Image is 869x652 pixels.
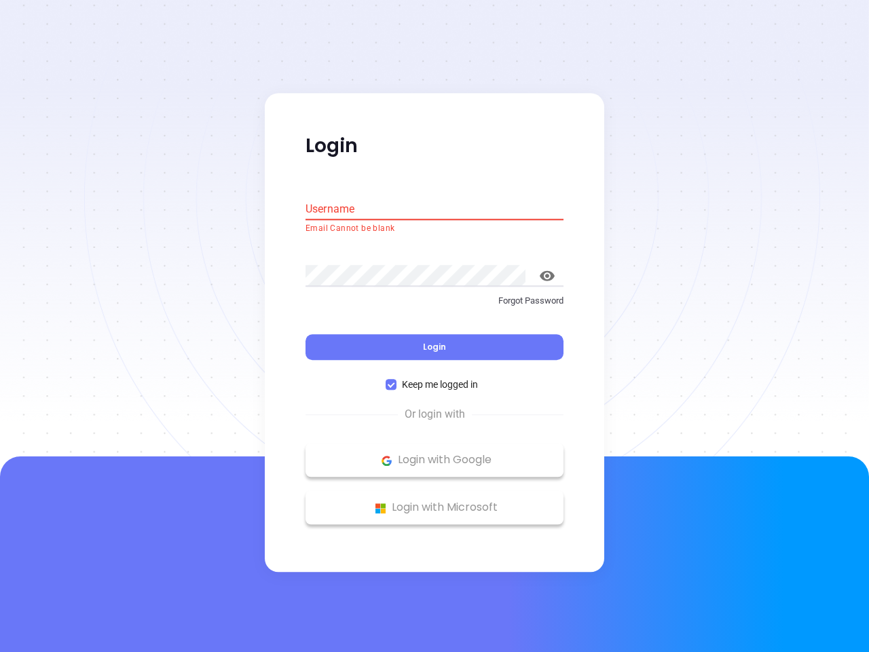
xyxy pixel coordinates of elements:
p: Login [306,134,563,158]
button: Microsoft Logo Login with Microsoft [306,491,563,525]
img: Microsoft Logo [372,500,389,517]
span: Login [423,342,446,353]
img: Google Logo [378,452,395,469]
button: Google Logo Login with Google [306,443,563,477]
p: Login with Google [312,450,557,471]
button: toggle password visibility [531,259,563,292]
span: Keep me logged in [396,378,483,393]
a: Forgot Password [306,294,563,319]
span: Or login with [398,407,472,423]
p: Forgot Password [306,294,563,308]
p: Email Cannot be blank [306,222,563,236]
button: Login [306,335,563,361]
p: Login with Microsoft [312,498,557,518]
